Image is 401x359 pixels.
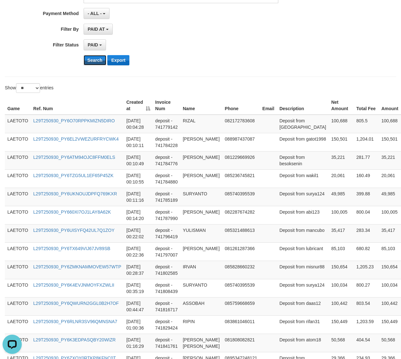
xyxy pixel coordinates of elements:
button: Export [107,55,129,65]
td: 085236745821 [222,169,260,188]
td: Deposit from wakil1 [277,169,329,188]
td: 081229669926 [222,151,260,169]
td: deposit - 741779142 [153,115,180,133]
td: deposit - 741784880 [153,169,180,188]
td: SURYANTO [180,279,222,297]
td: 083861046011 [222,315,260,334]
td: 20,061 [329,169,354,188]
td: LAETOTO [5,188,31,206]
td: 100,442 [329,297,354,315]
td: LAETOTO [5,261,31,279]
td: deposit - 741829424 [153,315,180,334]
td: 085740395539 [222,279,260,297]
td: [DATE] 00:22:02 [124,224,153,242]
td: 085828660232 [222,261,260,279]
span: - ALL - [88,11,102,16]
td: LAETOTO [5,133,31,151]
th: Description [277,96,329,115]
td: Deposit from [GEOGRAPHIC_DATA] [277,115,329,133]
a: L29T250930_PY6UKNOUJDPFQ769KXR [33,191,117,196]
td: LAETOTO [5,169,31,188]
td: Deposit from atom18 [277,334,329,352]
td: [DATE] 00:22:36 [124,242,153,261]
td: Deposit from besoksenin [277,151,329,169]
td: 281.77 [354,151,379,169]
td: 085321488613 [222,224,260,242]
td: [DATE] 00:10:49 [124,151,153,169]
button: PAID [84,39,106,50]
a: L29T250930_PY6QWURN2GGL0B2H7OF [33,301,119,306]
a: L29T250930_PY6TZG5UL1EF65P45ZK [33,173,114,178]
td: 150,501 [329,133,354,151]
td: 805.5 [354,115,379,133]
td: 081261287366 [222,242,260,261]
td: [DATE] 00:04:28 [124,115,153,133]
td: 100,688 [329,115,354,133]
td: 081808082821 [222,334,260,352]
th: Name [180,96,222,115]
td: deposit - 741808439 [153,279,180,297]
td: 800.04 [354,206,379,224]
td: Deposit from lubricant [277,242,329,261]
td: 100,005 [329,206,354,224]
select: Showentries [16,83,40,93]
th: Invoice Num [153,96,180,115]
label: Show entries [5,83,53,93]
th: Game [5,96,31,115]
td: 088987437087 [222,133,260,151]
button: Search [84,55,106,65]
a: L29T250930_PY6TX649VIJ67JV89SB [33,246,110,251]
td: 680.82 [354,242,379,261]
button: PAID AT [84,24,113,35]
td: deposit - 741785189 [153,188,180,206]
a: L29T250930_PY6UISYFQ42UL7Q1ZOY [33,228,115,233]
td: LAETOTO [5,224,31,242]
td: Deposit from surya124 [277,188,329,206]
td: LAETOTO [5,206,31,224]
th: Email [260,96,277,115]
td: deposit - 741797007 [153,242,180,261]
td: 803.54 [354,297,379,315]
td: RIZAL [180,115,222,133]
td: LAETOTO [5,315,31,334]
td: deposit - 741802585 [153,261,180,279]
td: 50,568 [329,334,354,352]
td: Deposit from mancubo [277,224,329,242]
td: [DATE] 00:10:11 [124,133,153,151]
td: deposit - 741816717 [153,297,180,315]
td: [PERSON_NAME] [180,242,222,261]
td: Deposit from misnur88 [277,261,329,279]
td: Deposit from gatot1998 [277,133,329,151]
td: 150,449 [329,315,354,334]
td: [DATE] 00:10:55 [124,169,153,188]
td: RIPIN [180,315,222,334]
a: L29T250930_PY6EL2VWEZURFRYCWK4 [33,136,119,142]
td: [PERSON_NAME] [180,133,222,151]
td: ASSOBAH [180,297,222,315]
td: YULISMAN [180,224,222,242]
td: [PERSON_NAME] [PERSON_NAME] [180,334,222,352]
td: 150,654 [329,261,354,279]
th: Created at: activate to sort column descending [124,96,153,115]
button: - ALL - [84,8,110,19]
td: deposit - 741784228 [153,133,180,151]
a: L29T250930_PY6ZMKNAMMOVEW57WTP [33,264,121,269]
td: 085740395539 [222,188,260,206]
td: LAETOTO [5,151,31,169]
a: L29T250930_PY6RLNR3SV96QMNSNA7 [33,319,117,324]
a: L29T250930_PY6K3EDPASQBY20WIZR [33,337,116,342]
td: 35,221 [329,151,354,169]
td: IRVAN [180,261,222,279]
td: SURYANTO [180,188,222,206]
td: 404.54 [354,334,379,352]
a: L29T250930_PY660XI7OJ1LAY8A62K [33,209,111,215]
td: [DATE] 00:11:16 [124,188,153,206]
td: deposit - 741784776 [153,151,180,169]
a: L29T250930_PY6K4EVJNMOYFXZWLII [33,282,114,288]
td: 1,203.59 [354,315,379,334]
td: Deposit from daas12 [277,297,329,315]
td: 1,204.01 [354,133,379,151]
td: [DATE] 00:35:19 [124,279,153,297]
td: 49,985 [329,188,354,206]
td: 800.27 [354,279,379,297]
